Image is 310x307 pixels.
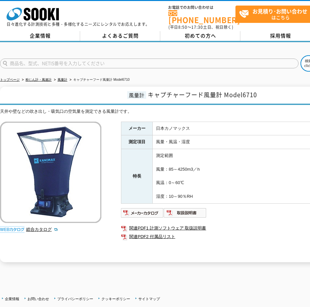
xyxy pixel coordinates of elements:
strong: お見積り･お問い合わせ [252,7,307,15]
a: お問い合わせ [27,297,49,301]
li: キャプチャーフード風量計 Model6710 [68,77,129,83]
a: 企業情報 [5,297,19,301]
a: メーカーカタログ [121,212,164,217]
a: サイトマップ [138,297,160,301]
span: (平日 ～ 土日、祝日除く) [168,24,233,30]
a: プライバシーポリシー [57,297,93,301]
a: [PHONE_NUMBER] [168,10,235,24]
p: 日々進化する計測技術と多種・多様化するニーズにレンタルでお応えします。 [7,22,150,26]
th: メーカー [121,122,153,135]
a: 取扱説明書 [164,212,207,217]
a: 初めての方へ [160,31,240,41]
span: お電話でのお問い合わせは [168,6,235,9]
a: クッキーポリシー [101,297,130,301]
span: 初めての方へ [185,32,216,39]
span: 17:30 [191,24,203,30]
span: 風量計 [127,91,146,99]
th: 特長 [121,149,153,204]
img: 取扱説明書 [164,208,207,218]
a: よくあるご質問 [80,31,160,41]
th: 測定項目 [121,135,153,149]
span: キャプチャーフード風量計 Model6710 [148,90,257,99]
img: メーカーカタログ [121,208,164,218]
a: 粉じん計・風速計 [26,78,52,81]
span: 8:50 [178,24,187,30]
a: 風量計 [58,78,67,81]
a: 総合カタログ [26,227,58,232]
